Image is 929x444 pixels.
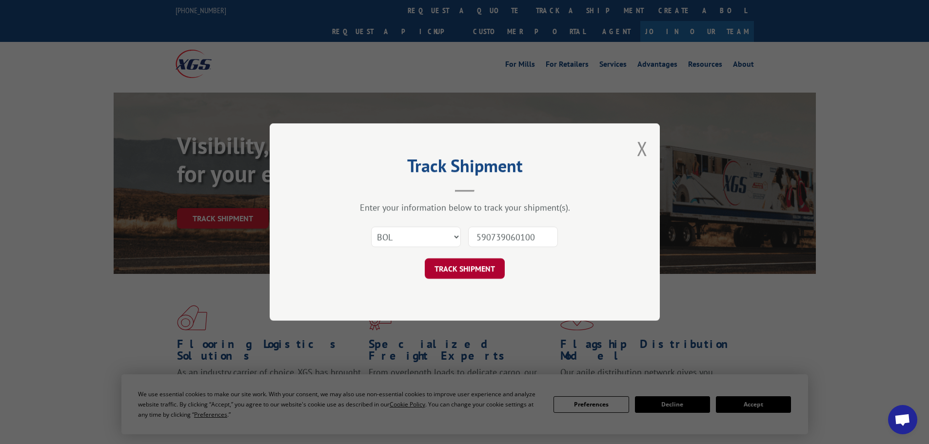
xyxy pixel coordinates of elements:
h2: Track Shipment [318,159,611,177]
button: Close modal [637,135,648,161]
input: Number(s) [468,227,558,247]
button: TRACK SHIPMENT [425,258,505,279]
div: Enter your information below to track your shipment(s). [318,202,611,213]
div: Open chat [888,405,917,434]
